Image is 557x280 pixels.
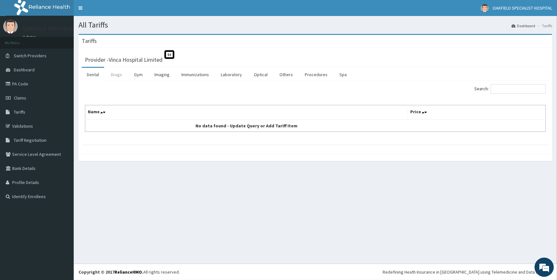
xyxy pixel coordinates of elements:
[22,26,103,32] p: OAKFIELD SPECIALIST HOSPITAL
[383,269,552,275] div: Redefining Heath Insurance in [GEOGRAPHIC_DATA] using Telemedicine and Data Science!
[82,38,97,44] h3: Tariffs
[249,68,273,81] a: Optical
[3,19,18,34] img: User Image
[82,68,104,81] a: Dental
[79,21,552,29] h1: All Tariffs
[14,53,46,59] span: Switch Providers
[481,4,489,12] img: User Image
[85,57,162,63] h3: Provider - Vinca Hospital Limited
[149,68,175,81] a: Imaging
[22,35,38,39] a: Online
[85,120,408,132] td: No data found - Update Query or Add Tariff Item
[164,50,174,59] span: St
[300,68,333,81] a: Procedures
[14,109,25,115] span: Tariffs
[216,68,247,81] a: Laboratory
[106,68,127,81] a: Drugs
[493,5,552,11] span: OAKFIELD SPECIALIST HOSPITAL
[334,68,352,81] a: Spa
[14,137,46,143] span: Tariff Negotiation
[474,84,546,94] label: Search:
[85,105,408,120] th: Name
[14,95,26,101] span: Claims
[79,269,143,275] strong: Copyright © 2017 .
[129,68,148,81] a: Gym
[14,67,35,73] span: Dashboard
[74,264,557,280] footer: All rights reserved.
[274,68,298,81] a: Others
[176,68,214,81] a: Immunizations
[511,23,535,28] a: Dashboard
[407,105,545,120] th: Price
[536,23,552,28] li: Tariffs
[491,84,546,94] input: Search:
[114,269,142,275] a: RelianceHMO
